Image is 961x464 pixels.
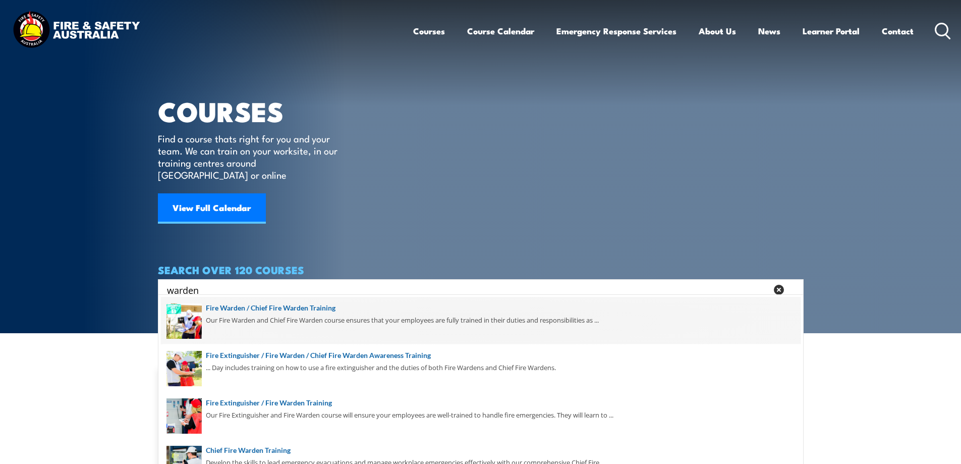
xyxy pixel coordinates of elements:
[169,283,769,297] form: Search form
[166,350,795,361] a: Fire Extinguisher / Fire Warden / Chief Fire Warden Awareness Training
[413,18,445,44] a: Courses
[758,18,780,44] a: News
[166,445,795,456] a: Chief Fire Warden Training
[882,18,914,44] a: Contact
[166,302,795,314] a: Fire Warden / Chief Fire Warden Training
[166,397,795,408] a: Fire Extinguisher / Fire Warden Training
[158,132,342,181] p: Find a course thats right for you and your team. We can train on your worksite, in our training c...
[158,264,804,275] h4: SEARCH OVER 120 COURSES
[699,18,736,44] a: About Us
[556,18,676,44] a: Emergency Response Services
[158,193,266,224] a: View Full Calendar
[167,282,767,297] input: Search input
[803,18,860,44] a: Learner Portal
[786,283,800,297] button: Search magnifier button
[467,18,534,44] a: Course Calendar
[158,99,352,123] h1: COURSES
